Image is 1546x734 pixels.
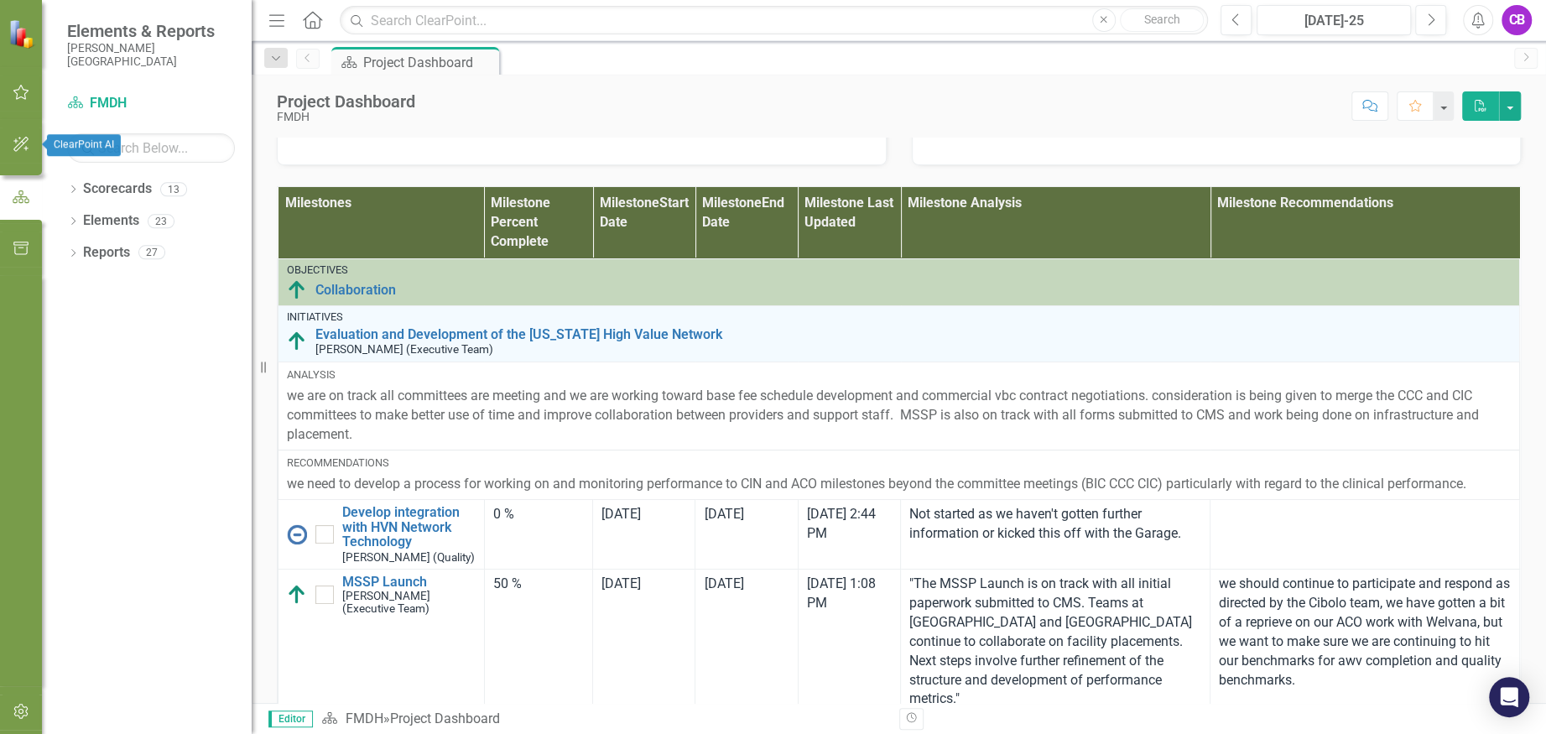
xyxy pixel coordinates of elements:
[1120,8,1204,32] button: Search
[704,506,743,522] span: [DATE]
[287,264,1511,276] div: Objectives
[1210,499,1520,569] td: Double-Click to Edit
[278,450,1520,499] td: Double-Click to Edit
[287,524,307,544] img: No Information
[278,258,1520,305] td: Double-Click to Edit Right Click for Context Menu
[287,331,307,351] img: Above Target
[287,367,1511,383] div: Analysis
[342,575,476,590] a: MSSP Launch
[342,590,476,615] small: [PERSON_NAME] (Executive Team)
[67,21,235,41] span: Elements & Reports
[277,92,415,111] div: Project Dashboard
[1257,5,1411,35] button: [DATE]-25
[601,575,641,591] span: [DATE]
[807,575,892,613] div: [DATE] 1:08 PM
[83,211,139,231] a: Elements
[484,499,593,569] td: Double-Click to Edit
[67,133,235,163] input: Search Below...
[389,711,499,726] div: Project Dashboard
[83,243,130,263] a: Reports
[321,710,886,729] div: »
[695,499,798,569] td: Double-Click to Edit
[601,506,641,522] span: [DATE]
[1219,575,1511,690] p: we should continue to participate and respond as directed by the Cibolo team, we have gotten a bi...
[67,94,235,113] a: FMDH
[340,6,1208,35] input: Search ClearPoint...
[278,362,1520,450] td: Double-Click to Edit
[277,111,415,123] div: FMDH
[1143,13,1179,26] span: Search
[83,180,152,199] a: Scorecards
[287,455,1511,471] div: Recommendations
[1262,11,1405,31] div: [DATE]-25
[315,327,1511,342] a: Evaluation and Development of the [US_STATE] High Value Network
[160,182,187,196] div: 13
[704,575,743,591] span: [DATE]
[268,711,313,727] span: Editor
[1489,677,1529,717] div: Open Intercom Messenger
[287,280,307,300] img: Above Target
[593,499,695,569] td: Double-Click to Edit
[138,246,165,260] div: 27
[909,505,1201,544] p: Not started as we haven't gotten further information or kicked this off with the Garage.
[67,41,235,69] small: [PERSON_NAME][GEOGRAPHIC_DATA]
[342,505,476,549] a: Develop integration with HVN Network Technology
[278,499,485,569] td: Double-Click to Edit Right Click for Context Menu
[807,505,892,544] div: [DATE] 2:44 PM
[47,134,121,156] div: ClearPoint AI
[148,214,174,228] div: 23
[278,305,1520,362] td: Double-Click to Edit Right Click for Context Menu
[315,283,1511,298] a: Collaboration
[8,19,38,49] img: ClearPoint Strategy
[493,575,585,594] div: 50 %
[342,551,475,564] small: [PERSON_NAME] (Quality)
[345,711,383,726] a: FMDH
[909,575,1201,712] p: "The MSSP Launch is on track with all initial paperwork submitted to CMS. Teams at [GEOGRAPHIC_DA...
[363,52,495,73] div: Project Dashboard
[287,311,1511,323] div: Initiatives
[1502,5,1532,35] button: CB
[493,505,585,524] div: 0 %
[287,585,307,605] img: Above Target
[287,475,1511,494] p: we need to develop a process for working on and monitoring performance to CIN and ACO milestones ...
[287,387,1511,445] p: we are on track all committees are meeting and we are working toward base fee schedule developmen...
[315,343,493,356] small: [PERSON_NAME] (Executive Team)
[901,499,1210,569] td: Double-Click to Edit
